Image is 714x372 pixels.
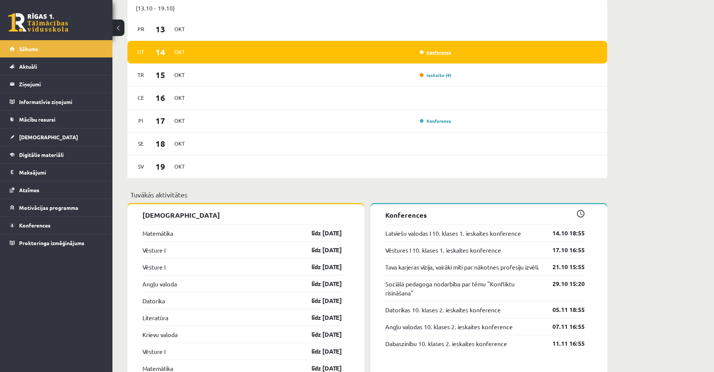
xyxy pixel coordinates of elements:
p: Tuvākās aktivitātes [130,190,604,200]
legend: Ziņojumi [19,75,103,93]
span: Digitālie materiāli [19,151,64,158]
a: Maksājumi [10,164,103,181]
span: Okt [172,92,187,104]
a: līdz [DATE] [298,296,342,305]
a: 29.10 15:20 [541,279,585,288]
span: Pi [133,115,149,127]
span: Ot [133,46,149,58]
a: Sociālā pedagoga nodarbība par tēmu "Konfliktu risināšana" [385,279,541,297]
span: Mācību resursi [19,116,55,123]
span: Okt [172,46,187,58]
a: līdz [DATE] [298,245,342,255]
a: Datorikas 10. klases 2. ieskaites konference [385,305,501,314]
span: Atzīmes [19,187,39,193]
a: līdz [DATE] [298,347,342,356]
a: Latviešu valodas I 10. klases 1. ieskaites konference [385,229,521,238]
span: Proktoringa izmēģinājums [19,239,84,246]
span: Sākums [19,45,38,52]
span: Tr [133,69,149,81]
a: Informatīvie ziņojumi [10,93,103,110]
a: Konference [420,118,451,124]
a: Proktoringa izmēģinājums [10,234,103,252]
span: 17 [149,114,172,127]
span: [DEMOGRAPHIC_DATA] [19,134,78,140]
span: Okt [172,161,187,172]
a: 05.11 18:55 [541,305,585,314]
a: Krievu valoda [142,330,178,339]
span: Aktuāli [19,63,37,70]
a: 21.10 15:55 [541,262,585,271]
span: Konferences [19,222,51,229]
a: Ieskaite (4) [420,72,451,78]
span: Pr [133,23,149,35]
a: Atzīmes [10,181,103,199]
span: Motivācijas programma [19,204,78,211]
legend: Maksājumi [19,164,103,181]
a: Datorika [142,296,165,305]
a: 07.11 16:55 [541,322,585,331]
span: Okt [172,138,187,149]
a: Tava karjeras vīzija, vairāki mīti par nākotnes profesiju izvēli. [385,262,539,271]
a: līdz [DATE] [298,262,342,271]
span: 19 [149,160,172,173]
span: 14 [149,46,172,58]
a: līdz [DATE] [298,279,342,288]
a: Angļu valodas 10. klases 2. ieskaites konference [385,322,513,331]
a: 14.10 18:55 [541,229,585,238]
a: līdz [DATE] [298,313,342,322]
a: Matemātika [142,229,173,238]
a: Vēsture I [142,262,165,271]
a: Dabaszinību 10. klases 2. ieskaites konference [385,339,507,348]
a: 17.10 16:55 [541,245,585,255]
a: līdz [DATE] [298,229,342,238]
a: Ziņojumi [10,75,103,93]
a: Vēsture I [142,347,165,356]
a: līdz [DATE] [298,330,342,339]
a: Digitālie materiāli [10,146,103,163]
span: Okt [172,115,187,127]
p: [DEMOGRAPHIC_DATA] [142,210,342,220]
span: Sv [133,161,149,172]
span: Ce [133,92,149,104]
legend: Informatīvie ziņojumi [19,93,103,110]
a: Vēsture I [142,245,165,255]
a: Aktuāli [10,58,103,75]
a: Konferences [10,217,103,234]
a: 11.11 16:55 [541,339,585,348]
a: Rīgas 1. Tālmācības vidusskola [8,13,68,32]
a: Sākums [10,40,103,57]
span: Okt [172,23,187,35]
a: Angļu valoda [142,279,177,288]
a: Mācību resursi [10,111,103,128]
span: 13 [149,23,172,35]
a: [DEMOGRAPHIC_DATA] [10,128,103,146]
span: 18 [149,137,172,150]
a: Motivācijas programma [10,199,103,216]
span: 15 [149,69,172,81]
span: Se [133,138,149,149]
p: Konferences [385,210,585,220]
a: Konference [420,49,451,55]
a: Literatūra [142,313,168,322]
span: Okt [172,69,187,81]
span: 16 [149,92,172,104]
a: Vēstures I 10. klases 1. ieskaites konference [385,245,501,255]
